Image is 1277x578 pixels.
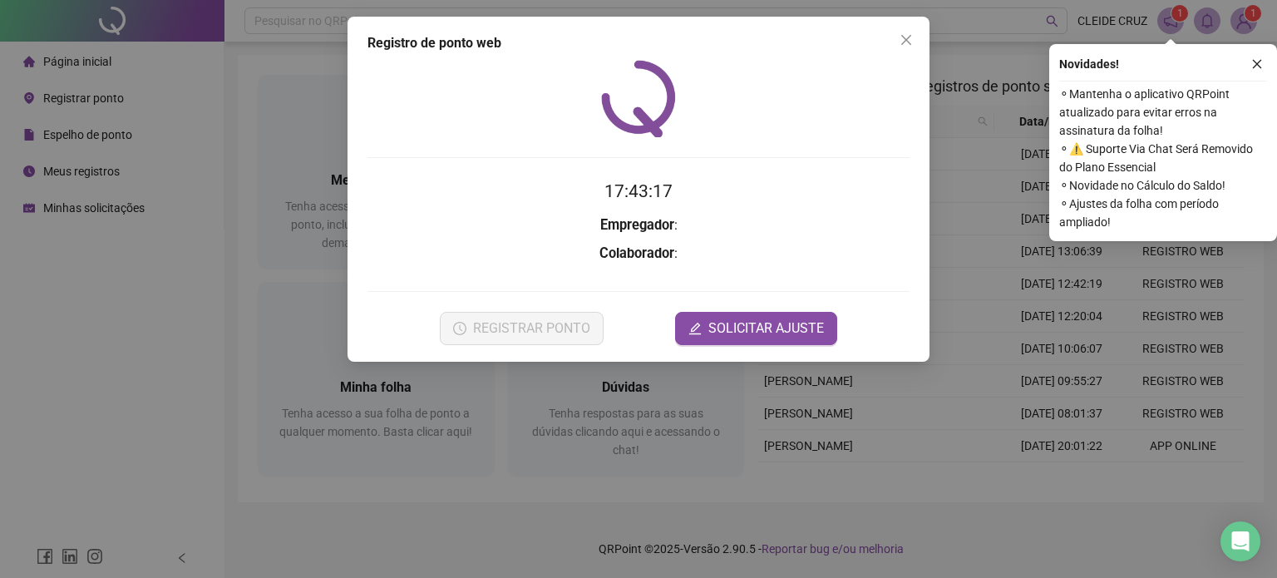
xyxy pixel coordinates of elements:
span: close [900,33,913,47]
span: SOLICITAR AJUSTE [708,319,824,338]
button: Close [893,27,920,53]
h3: : [367,215,910,236]
button: editSOLICITAR AJUSTE [675,312,837,345]
div: Registro de ponto web [367,33,910,53]
span: Novidades ! [1059,55,1119,73]
img: QRPoint [601,60,676,137]
button: REGISTRAR PONTO [440,312,604,345]
time: 17:43:17 [604,181,673,201]
span: close [1251,58,1263,70]
span: edit [688,322,702,335]
span: ⚬ Mantenha o aplicativo QRPoint atualizado para evitar erros na assinatura da folha! [1059,85,1267,140]
h3: : [367,243,910,264]
strong: Empregador [600,217,674,233]
span: ⚬ ⚠️ Suporte Via Chat Será Removido do Plano Essencial [1059,140,1267,176]
span: ⚬ Novidade no Cálculo do Saldo! [1059,176,1267,195]
strong: Colaborador [599,245,674,261]
span: ⚬ Ajustes da folha com período ampliado! [1059,195,1267,231]
div: Open Intercom Messenger [1220,521,1260,561]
